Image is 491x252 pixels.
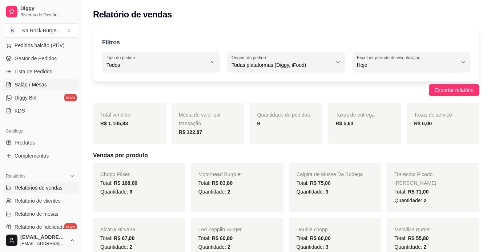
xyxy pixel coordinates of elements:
[353,52,470,72] button: Escolher período de visualizaçãoHoje
[408,189,429,195] span: R$ 71,00
[335,112,374,118] span: Taxas de entrega
[129,244,132,250] span: 2
[3,221,78,233] a: Relatório de fidelidadenovo
[198,227,242,232] span: Led Zepplin Burger
[106,61,207,69] span: Todos
[3,182,78,194] a: Relatórios de vendas
[3,232,78,249] button: [EMAIL_ADDRESS][DOMAIN_NAME][EMAIL_ADDRESS][DOMAIN_NAME]
[3,40,78,51] button: Pedidos balcão (PDV)
[3,23,78,38] button: Select a team
[100,171,130,177] span: Chopp Pilsen
[179,129,202,135] strong: R$ 122,87
[15,107,25,114] span: KDS
[198,235,233,241] span: Total:
[9,27,16,34] span: K
[212,180,233,186] span: R$ 83,80
[326,189,329,195] span: 3
[93,9,172,20] h2: Relatório de vendas
[15,139,35,146] span: Produtos
[20,234,67,241] span: [EMAIL_ADDRESS][DOMAIN_NAME]
[310,235,331,241] span: R$ 60,00
[15,55,57,62] span: Gestor de Pedidos
[423,244,426,250] span: 2
[3,125,78,137] div: Catálogo
[100,244,132,250] span: Quantidade:
[106,54,137,61] label: Tipo do pedido
[297,227,328,232] span: Double chopp
[114,235,134,241] span: R$ 67,00
[100,112,130,118] span: Total vendido
[198,189,230,195] span: Quantidade:
[15,68,52,75] span: Lista de Pedidos
[297,235,331,241] span: Total:
[15,42,65,49] span: Pedidos balcão (PDV)
[3,53,78,64] a: Gestor de Pedidos
[15,152,49,159] span: Complementos
[335,121,353,126] strong: R$ 5,63
[22,27,61,34] div: Ka Rock Burge ...
[102,38,120,47] p: Filtros
[394,227,431,232] span: Metallica Burger
[212,235,233,241] span: R$ 60,80
[310,180,331,186] span: R$ 75,00
[394,244,426,250] span: Quantidade:
[114,180,137,186] span: R$ 108,00
[357,54,423,61] label: Escolher período de visualização
[100,180,137,186] span: Total:
[15,81,47,88] span: Salão / Mesas
[232,54,268,61] label: Origem do pedido
[100,235,134,241] span: Total:
[20,241,67,247] span: [EMAIL_ADDRESS][DOMAIN_NAME]
[15,223,65,231] span: Relatório de fidelidade
[423,198,426,203] span: 2
[198,171,242,177] span: Motorhead Burguer
[394,235,428,241] span: Total:
[257,112,310,118] span: Quantidade de pedidos
[93,151,479,160] h5: Vendas por produto
[20,5,75,12] span: Diggy
[129,189,132,195] span: 9
[179,112,221,126] span: Média de valor por transação
[429,84,479,96] button: Exportar relatório
[6,173,25,179] span: Relatórios
[394,171,436,186] span: Torresmo Picado [PERSON_NAME]
[297,244,329,250] span: Quantidade:
[394,189,428,195] span: Total:
[3,150,78,162] a: Complementos
[198,180,233,186] span: Total:
[3,66,78,77] a: Lista de Pedidos
[100,227,135,232] span: Alcatra Nirvana
[257,121,260,126] strong: 9
[3,208,78,220] a: Relatório de mesas
[297,171,363,177] span: Caipira de Musse Da Bodega
[3,195,78,207] a: Relatório de clientes
[435,86,474,94] span: Exportar relatório
[228,189,230,195] span: 2
[227,52,345,72] button: Origem do pedidoTodas plataformas (Diggy, iFood)
[3,3,78,20] a: DiggySistema de Gestão
[357,61,457,69] span: Hoje
[232,61,332,69] span: Todas plataformas (Diggy, iFood)
[297,189,329,195] span: Quantidade:
[100,121,128,126] strong: R$ 1.105,83
[3,92,78,103] a: Diggy Botnovo
[297,180,331,186] span: Total:
[100,189,132,195] span: Quantidade:
[414,112,452,118] span: Taxas de serviço
[408,235,429,241] span: R$ 55,80
[15,210,59,218] span: Relatório de mesas
[15,184,63,191] span: Relatórios de vendas
[20,12,75,18] span: Sistema de Gestão
[3,105,78,117] a: KDS
[414,121,432,126] strong: R$ 0,00
[198,244,230,250] span: Quantidade:
[394,198,426,203] span: Quantidade:
[102,52,220,72] button: Tipo do pedidoTodos
[326,244,329,250] span: 3
[3,79,78,90] a: Salão / Mesas
[3,137,78,149] a: Produtos
[228,244,230,250] span: 2
[15,197,61,204] span: Relatório de clientes
[15,94,37,101] span: Diggy Bot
